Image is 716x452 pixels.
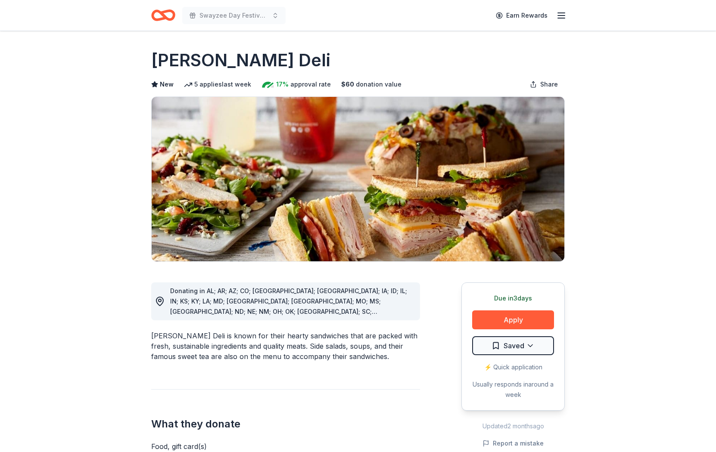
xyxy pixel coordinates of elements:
span: New [160,79,174,90]
span: $ 60 [341,79,354,90]
button: Swayzee Day Festival Silent Auction [182,7,286,24]
span: donation value [356,79,402,90]
div: 5 applies last week [184,79,251,90]
h1: [PERSON_NAME] Deli [151,48,330,72]
span: Saved [504,340,524,351]
h2: What they donate [151,417,420,431]
a: Earn Rewards [491,8,553,23]
img: Image for McAlister's Deli [152,97,564,261]
span: approval rate [290,79,331,90]
div: [PERSON_NAME] Deli is known for their hearty sandwiches that are packed with fresh, sustainable i... [151,331,420,362]
div: Due in 3 days [472,293,554,303]
button: Share [523,76,565,93]
span: Donating in AL; AR; AZ; CO; [GEOGRAPHIC_DATA]; [GEOGRAPHIC_DATA]; IA; ID; IL; IN; KS; KY; LA; MD;... [170,287,407,325]
div: Usually responds in around a week [472,379,554,400]
button: Report a mistake [483,438,544,449]
span: Swayzee Day Festival Silent Auction [199,10,268,21]
a: Home [151,5,175,25]
div: Updated 2 months ago [461,421,565,431]
div: ⚡️ Quick application [472,362,554,372]
div: Food, gift card(s) [151,441,420,452]
button: Apply [472,310,554,329]
span: Share [540,79,558,90]
button: Saved [472,336,554,355]
span: 17% [276,79,289,90]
